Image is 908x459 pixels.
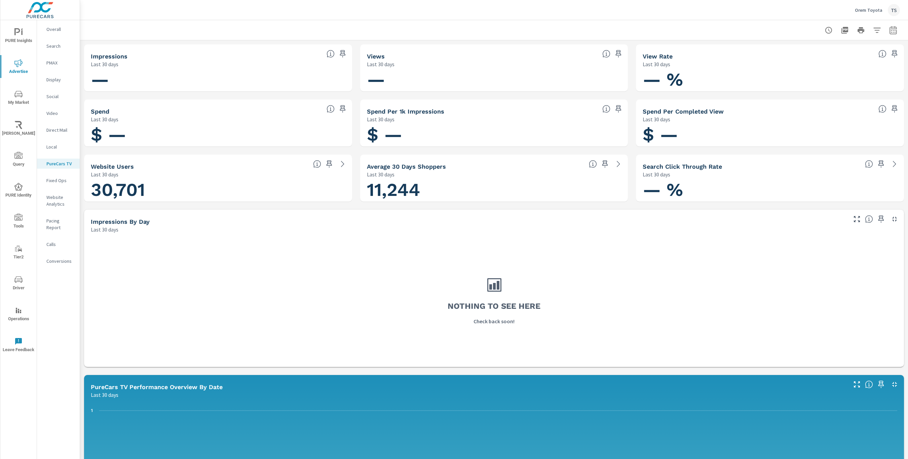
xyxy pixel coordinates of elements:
[2,121,35,137] span: [PERSON_NAME]
[46,26,74,33] p: Overall
[2,28,35,45] span: PURE Insights
[46,127,74,133] p: Direct Mail
[2,306,35,323] span: Operations
[367,60,394,68] p: Last 30 days
[643,68,897,91] h1: — %
[46,177,74,184] p: Fixed Ops
[337,103,348,114] span: Save this to your personalized report
[367,163,446,170] h5: Average 30 Days Shoppers
[878,50,886,58] span: Percentage of Impressions where the ad was viewed completely. “Impressions” divided by “Views”. [...
[474,317,515,325] p: Check back soon!
[448,300,540,312] h3: Nothing to see here
[2,59,35,76] span: Advertise
[643,60,670,68] p: Last 30 days
[643,115,670,123] p: Last 30 days
[602,50,610,58] span: Number of times your connected TV ad was viewed completely by a user. [Source: This data is provi...
[46,160,74,167] p: PureCars TV
[889,379,900,390] button: Minimize Widget
[37,75,80,85] div: Display
[865,215,873,223] span: The number of impressions, broken down by the day of the week they occurred.
[878,105,886,113] span: Total spend per 1,000 impressions. [Source: This data is provided by the video advertising platform]
[367,178,621,201] h1: 11,244
[37,125,80,135] div: Direct Mail
[327,105,335,113] span: Cost of your connected TV ad campaigns. [Source: This data is provided by the video advertising p...
[91,391,118,399] p: Last 30 days
[37,216,80,233] div: Pacing Report
[643,108,724,115] h5: Spend Per Completed View
[2,90,35,107] span: My Market
[91,383,223,390] h5: PureCars TV Performance Overview By Date
[367,53,385,60] h5: Views
[865,160,873,168] span: Percentage of users who viewed your campaigns who clicked through to your website. For example, i...
[613,48,624,59] span: Save this to your personalized report
[91,115,118,123] p: Last 30 days
[852,379,862,390] button: Make Fullscreen
[91,408,93,413] text: 1
[91,68,345,91] h1: —
[37,239,80,249] div: Calls
[91,108,109,115] h5: Spend
[367,170,394,178] p: Last 30 days
[46,93,74,100] p: Social
[37,192,80,209] div: Website Analytics
[46,241,74,248] p: Calls
[613,159,624,169] a: See more details in report
[91,123,345,146] h1: $ —
[46,217,74,231] p: Pacing Report
[327,50,335,58] span: Number of times your connected TV ad was presented to a user. [Source: This data is provided by t...
[91,163,134,170] h5: Website Users
[46,143,74,150] p: Local
[367,123,621,146] h1: $ —
[889,103,900,114] span: Save this to your personalized report
[367,108,444,115] h5: Spend Per 1k Impressions
[854,24,868,37] button: Print Report
[46,194,74,207] p: Website Analytics
[600,159,610,169] span: Save this to your personalized report
[876,214,886,224] span: Save this to your personalized report
[37,142,80,152] div: Local
[37,256,80,266] div: Conversions
[37,24,80,34] div: Overall
[852,214,862,224] button: Make Fullscreen
[2,337,35,354] span: Leave Feedback
[602,105,610,113] span: Total spend per 1,000 impressions. [Source: This data is provided by the video advertising platform]
[37,175,80,185] div: Fixed Ops
[886,24,900,37] button: Select Date Range
[37,159,80,169] div: PureCars TV
[889,48,900,59] span: Save this to your personalized report
[855,7,882,13] p: Orem Toyota
[870,24,884,37] button: Apply Filters
[91,60,118,68] p: Last 30 days
[643,53,673,60] h5: View Rate
[0,20,37,360] div: nav menu
[37,41,80,51] div: Search
[46,258,74,264] p: Conversions
[337,48,348,59] span: Save this to your personalized report
[91,178,345,201] h1: 30,701
[367,115,394,123] p: Last 30 days
[46,59,74,66] p: PMAX
[46,76,74,83] p: Display
[37,108,80,118] div: Video
[643,170,670,178] p: Last 30 days
[643,123,897,146] h1: $ —
[889,214,900,224] button: Minimize Widget
[865,380,873,388] span: Understand PureCars TV performance data over time and see how metrics compare to each other over ...
[91,53,127,60] h5: Impressions
[313,160,321,168] span: Unique website visitors over the selected time period. [Source: Website Analytics]
[2,214,35,230] span: Tools
[613,103,624,114] span: Save this to your personalized report
[888,4,900,16] div: TS
[2,245,35,261] span: Tier2
[643,178,897,201] h1: — %
[876,379,886,390] span: Save this to your personalized report
[91,225,118,234] p: Last 30 days
[2,183,35,199] span: PURE Identity
[589,160,597,168] span: A rolling 30 day total of daily Shoppers on the dealership website, averaged over the selected da...
[37,58,80,68] div: PMAX
[2,276,35,292] span: Driver
[91,170,118,178] p: Last 30 days
[46,110,74,117] p: Video
[876,159,886,169] span: Save this to your personalized report
[367,68,621,91] h1: —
